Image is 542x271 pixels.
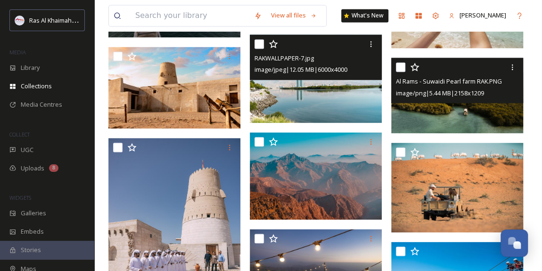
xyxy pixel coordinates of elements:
[108,47,243,128] img: Jazeera Al Hamra in Ras Al Khaimah.jpg
[501,229,528,257] button: Open Chat
[21,246,41,254] span: Stories
[21,164,44,173] span: Uploads
[396,77,502,85] span: Al Rams - Suwaidi Pearl farm RAK.PNG
[21,209,46,218] span: Galleries
[266,6,321,25] a: View all files
[396,88,484,97] span: image/png | 5.44 MB | 2158 x 1209
[49,164,58,172] div: 8
[391,143,526,232] img: Al wadi desert (2).jpg
[9,194,31,201] span: WIDGETS
[9,131,30,138] span: COLLECT
[341,9,388,22] a: What's New
[250,132,382,220] img: Jebel Jais 2.jpg
[21,145,33,154] span: UGC
[131,5,249,26] input: Search your library
[15,16,25,25] img: Logo_RAKTDA_RGB-01.png
[21,63,40,72] span: Library
[9,49,26,56] span: MEDIA
[255,54,314,62] span: RAKWALLPAPER-7.jpg
[460,11,506,19] span: [PERSON_NAME]
[21,100,62,109] span: Media Centres
[29,16,163,25] span: Ras Al Khaimah Tourism Development Authority
[21,227,44,236] span: Embeds
[444,6,511,25] a: [PERSON_NAME]
[21,82,52,91] span: Collections
[255,65,347,74] span: image/jpeg | 12.05 MB | 6000 x 4000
